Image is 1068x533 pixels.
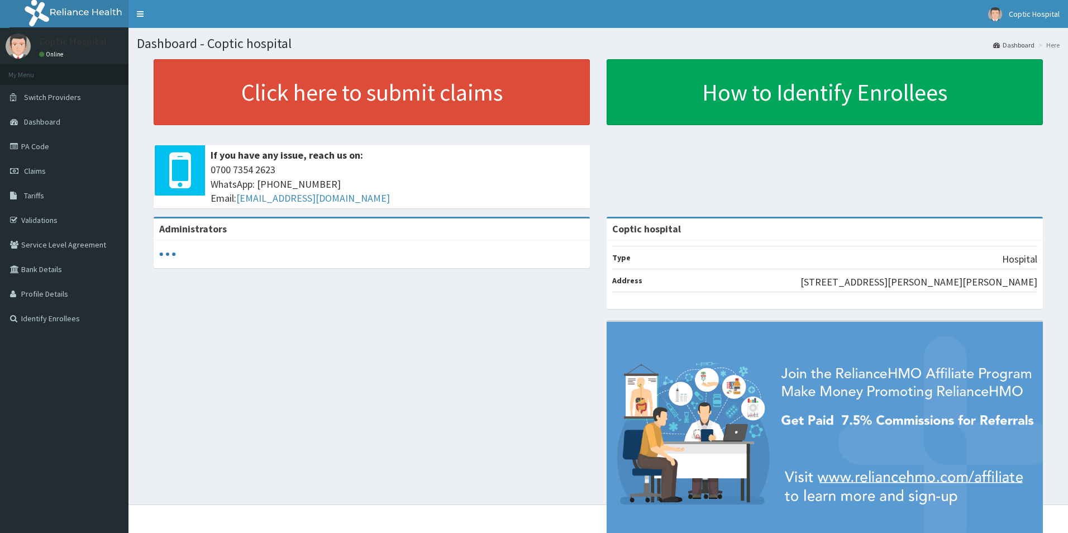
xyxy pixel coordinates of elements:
p: [STREET_ADDRESS][PERSON_NAME][PERSON_NAME] [800,275,1037,289]
span: Switch Providers [24,92,81,102]
p: Hospital [1002,252,1037,266]
span: 0700 7354 2623 WhatsApp: [PHONE_NUMBER] Email: [211,163,584,206]
span: Coptic Hospital [1009,9,1060,19]
img: User Image [6,34,31,59]
span: Tariffs [24,191,44,201]
span: Dashboard [24,117,60,127]
svg: audio-loading [159,246,176,263]
a: Dashboard [993,40,1034,50]
a: How to Identify Enrollees [607,59,1043,125]
h1: Dashboard - Coptic hospital [137,36,1060,51]
span: Claims [24,166,46,176]
li: Here [1036,40,1060,50]
strong: Coptic hospital [612,222,681,235]
a: [EMAIL_ADDRESS][DOMAIN_NAME] [236,192,390,204]
p: Coptic Hospital [39,36,107,46]
a: Click here to submit claims [154,59,590,125]
a: Online [39,50,66,58]
img: User Image [988,7,1002,21]
b: Administrators [159,222,227,235]
b: If you have any issue, reach us on: [211,149,363,161]
b: Type [612,253,631,263]
b: Address [612,275,642,285]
